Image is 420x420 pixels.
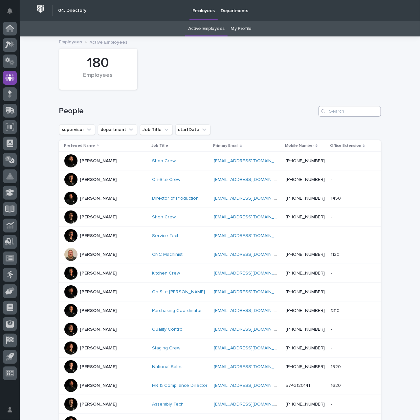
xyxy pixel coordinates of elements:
a: [EMAIL_ADDRESS][DOMAIN_NAME] [214,402,288,407]
p: Mobile Number [285,142,314,149]
tr: [PERSON_NAME]Quality Control [EMAIL_ADDRESS][DOMAIN_NAME] [PHONE_NUMBER]-- [59,320,381,339]
p: [PERSON_NAME] [80,308,117,314]
a: Shop Crew [152,158,176,164]
a: CNC Machinist [152,252,183,257]
a: [PHONE_NUMBER] [286,252,325,257]
a: [EMAIL_ADDRESS][DOMAIN_NAME] [214,290,288,294]
tr: [PERSON_NAME]Assembly Tech [EMAIL_ADDRESS][DOMAIN_NAME] [PHONE_NUMBER]-- [59,395,381,414]
tr: [PERSON_NAME]On-Site Crew [EMAIL_ADDRESS][DOMAIN_NAME] [PHONE_NUMBER]-- [59,170,381,189]
tr: [PERSON_NAME]Kitchen Crew [EMAIL_ADDRESS][DOMAIN_NAME] [PHONE_NUMBER]-- [59,264,381,283]
tr: [PERSON_NAME]CNC Machinist [EMAIL_ADDRESS][DOMAIN_NAME] [PHONE_NUMBER]11201120 [59,245,381,264]
div: 180 [70,55,126,71]
p: - [331,232,333,239]
a: [EMAIL_ADDRESS][DOMAIN_NAME] [214,346,288,350]
p: [PERSON_NAME] [80,271,117,276]
tr: [PERSON_NAME]Purchasing Coordinator [EMAIL_ADDRESS][DOMAIN_NAME] [PHONE_NUMBER]13101310 [59,301,381,320]
p: - [331,157,333,164]
p: - [331,176,333,183]
a: Staging Crew [152,345,180,351]
p: [PERSON_NAME] [80,327,117,332]
h1: People [59,106,316,116]
a: [PHONE_NUMBER] [286,177,325,182]
a: [PHONE_NUMBER] [286,196,325,201]
p: - [331,344,333,351]
tr: [PERSON_NAME]Staging Crew [EMAIL_ADDRESS][DOMAIN_NAME] [PHONE_NUMBER]-- [59,339,381,358]
button: startDate [175,124,210,135]
p: - [331,400,333,407]
button: Notifications [3,4,17,18]
p: [PERSON_NAME] [80,233,117,239]
p: [PERSON_NAME] [80,364,117,370]
p: Active Employees [90,38,128,45]
a: [EMAIL_ADDRESS][DOMAIN_NAME] [214,252,288,257]
a: [EMAIL_ADDRESS][DOMAIN_NAME] [214,308,288,313]
a: [PHONE_NUMBER] [286,290,325,294]
p: [PERSON_NAME] [80,177,117,183]
a: My Profile [231,21,252,36]
a: Employees [59,38,82,45]
p: Preferred Name [64,142,95,149]
a: Assembly Tech [152,402,184,407]
tr: [PERSON_NAME]Service Tech [EMAIL_ADDRESS][DOMAIN_NAME] -- [59,227,381,245]
a: [PHONE_NUMBER] [286,159,325,163]
tr: [PERSON_NAME]Shop Crew [EMAIL_ADDRESS][DOMAIN_NAME] [PHONE_NUMBER]-- [59,208,381,227]
p: [PERSON_NAME] [80,214,117,220]
a: Service Tech [152,233,180,239]
p: Office Extension [330,142,361,149]
a: [PHONE_NUMBER] [286,215,325,219]
h2: 04. Directory [58,8,86,13]
a: On-Site Crew [152,177,180,183]
p: Job Title [151,142,168,149]
p: [PERSON_NAME] [80,383,117,388]
p: - [331,213,333,220]
p: 1620 [331,382,342,388]
a: [EMAIL_ADDRESS][DOMAIN_NAME] [214,327,288,332]
tr: [PERSON_NAME]HR & Compliance Director [EMAIL_ADDRESS][DOMAIN_NAME] 574312014116201620 [59,376,381,395]
a: Purchasing Coordinator [152,308,202,314]
a: Shop Crew [152,214,176,220]
p: [PERSON_NAME] [80,345,117,351]
a: On-Site [PERSON_NAME] [152,289,205,295]
tr: [PERSON_NAME]Director of Production [EMAIL_ADDRESS][DOMAIN_NAME] [PHONE_NUMBER]14501450 [59,189,381,208]
p: [PERSON_NAME] [80,158,117,164]
p: - [331,325,333,332]
a: Active Employees [188,21,225,36]
p: [PERSON_NAME] [80,252,117,257]
a: [EMAIL_ADDRESS][DOMAIN_NAME] [214,177,288,182]
a: [PHONE_NUMBER] [286,271,325,276]
a: [PHONE_NUMBER] [286,346,325,350]
input: Search [319,106,381,117]
p: [PERSON_NAME] [80,196,117,201]
button: Job Title [140,124,173,135]
p: 1450 [331,194,342,201]
p: 1120 [331,251,341,257]
a: Quality Control [152,327,184,332]
a: [PHONE_NUMBER] [286,402,325,407]
p: [PERSON_NAME] [80,402,117,407]
p: 1310 [331,307,341,314]
a: [EMAIL_ADDRESS][DOMAIN_NAME] [214,383,288,388]
a: Kitchen Crew [152,271,180,276]
p: 1920 [331,363,342,370]
tr: [PERSON_NAME]On-Site [PERSON_NAME] [EMAIL_ADDRESS][DOMAIN_NAME] [PHONE_NUMBER]-- [59,283,381,301]
a: HR & Compliance Director [152,383,208,388]
tr: [PERSON_NAME]National Sales [EMAIL_ADDRESS][DOMAIN_NAME] [PHONE_NUMBER]19201920 [59,358,381,376]
a: [EMAIL_ADDRESS][DOMAIN_NAME] [214,159,288,163]
button: supervisor [59,124,95,135]
a: National Sales [152,364,183,370]
a: [PHONE_NUMBER] [286,365,325,369]
p: Primary Email [213,142,238,149]
a: [EMAIL_ADDRESS][DOMAIN_NAME] [214,271,288,276]
button: department [98,124,137,135]
p: [PERSON_NAME] [80,289,117,295]
p: - [331,288,333,295]
img: Workspace Logo [34,3,47,15]
a: [EMAIL_ADDRESS][DOMAIN_NAME] [214,196,288,201]
tr: [PERSON_NAME]Shop Crew [EMAIL_ADDRESS][DOMAIN_NAME] [PHONE_NUMBER]-- [59,152,381,170]
a: [EMAIL_ADDRESS][DOMAIN_NAME] [214,215,288,219]
p: - [331,269,333,276]
div: Notifications [8,8,17,18]
a: [EMAIL_ADDRESS][DOMAIN_NAME] [214,233,288,238]
div: Employees [70,72,126,86]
